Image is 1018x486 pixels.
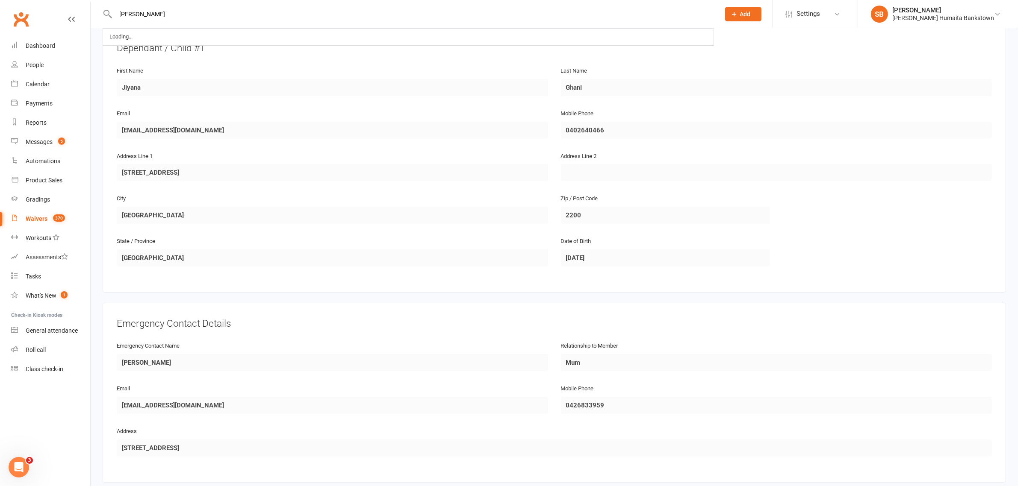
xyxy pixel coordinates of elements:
[117,237,155,246] label: State / Province
[561,194,598,203] label: Zip / Post Code
[797,4,820,23] span: Settings
[11,132,90,152] a: Messages 5
[53,214,65,222] span: 370
[11,286,90,305] a: What's New1
[11,36,90,56] a: Dashboard
[26,327,78,334] div: General attendance
[11,190,90,209] a: Gradings
[11,248,90,267] a: Assessments
[11,113,90,132] a: Reports
[117,317,992,331] div: Emergency Contact Details
[26,100,53,107] div: Payments
[117,152,153,161] label: Address Line 1
[11,152,90,171] a: Automations
[561,109,594,118] label: Mobile Phone
[26,119,47,126] div: Reports
[26,254,68,261] div: Assessments
[61,291,68,299] span: 1
[26,42,55,49] div: Dashboard
[11,94,90,113] a: Payments
[871,6,888,23] div: SB
[117,427,137,436] label: Address
[11,267,90,286] a: Tasks
[117,194,126,203] label: City
[26,196,50,203] div: Gradings
[892,6,994,14] div: [PERSON_NAME]
[117,384,130,393] label: Email
[26,61,44,68] div: People
[9,457,29,477] iframe: Intercom live chat
[11,360,90,379] a: Class kiosk mode
[117,109,130,118] label: Email
[10,9,32,30] a: Clubworx
[561,67,587,76] label: Last Name
[11,75,90,94] a: Calendar
[740,11,751,18] span: Add
[58,138,65,145] span: 5
[26,346,46,353] div: Roll call
[26,215,47,222] div: Waivers
[561,237,591,246] label: Date of Birth
[561,342,618,351] label: Relationship to Member
[117,342,180,351] label: Emergency Contact Name
[11,56,90,75] a: People
[11,228,90,248] a: Workouts
[561,152,597,161] label: Address Line 2
[26,292,56,299] div: What's New
[11,209,90,228] a: Waivers 370
[11,321,90,340] a: General attendance kiosk mode
[117,41,992,55] div: Dependant / Child #1
[26,366,63,372] div: Class check-in
[561,384,594,393] label: Mobile Phone
[26,457,33,464] span: 3
[26,158,60,164] div: Automations
[117,67,143,76] label: First Name
[113,8,714,20] input: Search...
[892,14,994,22] div: [PERSON_NAME] Humaita Bankstown
[107,31,135,43] div: Loading...
[725,7,761,21] button: Add
[26,234,51,241] div: Workouts
[11,171,90,190] a: Product Sales
[26,81,50,88] div: Calendar
[26,138,53,145] div: Messages
[26,177,62,184] div: Product Sales
[26,273,41,280] div: Tasks
[11,340,90,360] a: Roll call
